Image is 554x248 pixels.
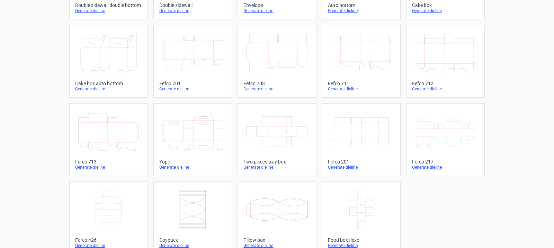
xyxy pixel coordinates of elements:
a: Fefco 701Generate dieline [153,25,232,98]
div: Fefco 701 [159,81,226,86]
a: Cake box auto bottomGenerate dieline [69,25,148,98]
a: Two pieces tray boxGenerate dieline [238,103,316,176]
div: Generate dieline [328,8,395,14]
div: Generate dieline [75,86,142,92]
div: Fefco 711 [328,81,395,86]
div: Auto bottom [328,2,395,8]
div: Generate dieline [75,165,142,170]
div: Generate dieline [412,165,479,170]
div: Cake box auto bottom [75,81,142,86]
div: Generate dieline [328,86,395,92]
div: Generate dieline [159,86,226,92]
div: Double sidewall [159,2,226,8]
div: Fefco 703 [243,81,310,86]
div: Fefco 426 [75,237,142,243]
a: YopeGenerate dieline [153,103,232,176]
div: Fefco 712 [412,81,479,86]
div: Generate dieline [243,86,310,92]
div: Cake box [412,2,479,8]
div: Double sidewall double bottom [75,2,142,8]
div: Generate dieline [159,165,226,170]
a: Fefco 201Generate dieline [322,103,401,176]
div: Generate dieline [328,165,395,170]
div: Two pieces tray box [243,159,310,165]
a: Fefco 711Generate dieline [322,25,401,98]
div: Generate dieline [75,8,142,14]
a: Fefco 712Generate dieline [406,25,485,98]
a: Fefco 713Generate dieline [69,103,148,176]
div: Generate dieline [243,165,310,170]
div: Envelope [243,2,310,8]
div: Food box flexo [328,237,395,243]
div: Generate dieline [412,8,479,14]
div: Fefco 713 [75,159,142,165]
div: Fefco 201 [328,159,395,165]
div: Generate dieline [412,86,479,92]
div: Yope [159,159,226,165]
div: Fefco 217 [412,159,479,165]
a: Fefco 217Generate dieline [406,103,485,176]
div: Pillow box [243,237,310,243]
a: Fefco 703Generate dieline [238,25,316,98]
div: Generate dieline [159,8,226,14]
div: Doypack [159,237,226,243]
div: Generate dieline [243,8,310,14]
